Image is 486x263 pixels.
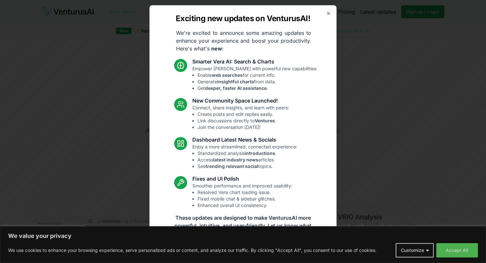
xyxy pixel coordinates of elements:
strong: trending relevant social [206,163,258,169]
li: Enable for current info. [198,72,317,78]
strong: Ventures [255,118,275,123]
strong: insightful charts [217,79,254,84]
h3: Fixes and UI Polish [192,175,292,183]
li: Standardized analysis . [198,150,297,157]
li: Enhanced overall UI consistency. [198,202,292,209]
h3: New Community Space Launched! [192,97,289,104]
h3: Smarter Vera AI: Search & Charts [192,58,317,65]
li: See topics. [198,163,297,170]
li: Link discussions directly to . [198,118,289,124]
li: Get . [198,85,317,91]
h2: Exciting new updates on VenturusAI! [176,13,310,24]
strong: web searches [212,72,243,78]
p: Connect, share insights, and learn with peers: [192,104,289,131]
p: These updates are designed to make VenturusAI more powerful, intuitive, and user-friendly. Let us... [170,214,316,237]
strong: deeper, faster AI assistance [205,85,267,91]
strong: latest industry news [213,157,258,162]
strong: introductions [245,150,275,156]
li: Join the conversation [DATE]! [198,124,289,131]
li: Access articles. [198,157,297,163]
li: Generate from data. [198,78,317,85]
li: Create posts and edit replies easily. [198,111,289,118]
p: We're excited to announce some amazing updates to enhance your experience and boost your producti... [171,29,316,52]
li: Resolved Vera chart loading issue. [198,189,292,196]
strong: new [211,45,222,52]
h3: Dashboard Latest News & Socials [192,136,297,144]
p: Enjoy a more streamlined, connected experience: [192,144,297,170]
a: Read the full announcement on our blog! [194,245,292,258]
li: Fixed mobile chat & sidebar glitches. [198,196,292,202]
p: Smoother performance and improved usability: [192,183,292,209]
p: Empower [PERSON_NAME] with powerful new capabilities: [192,65,317,91]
